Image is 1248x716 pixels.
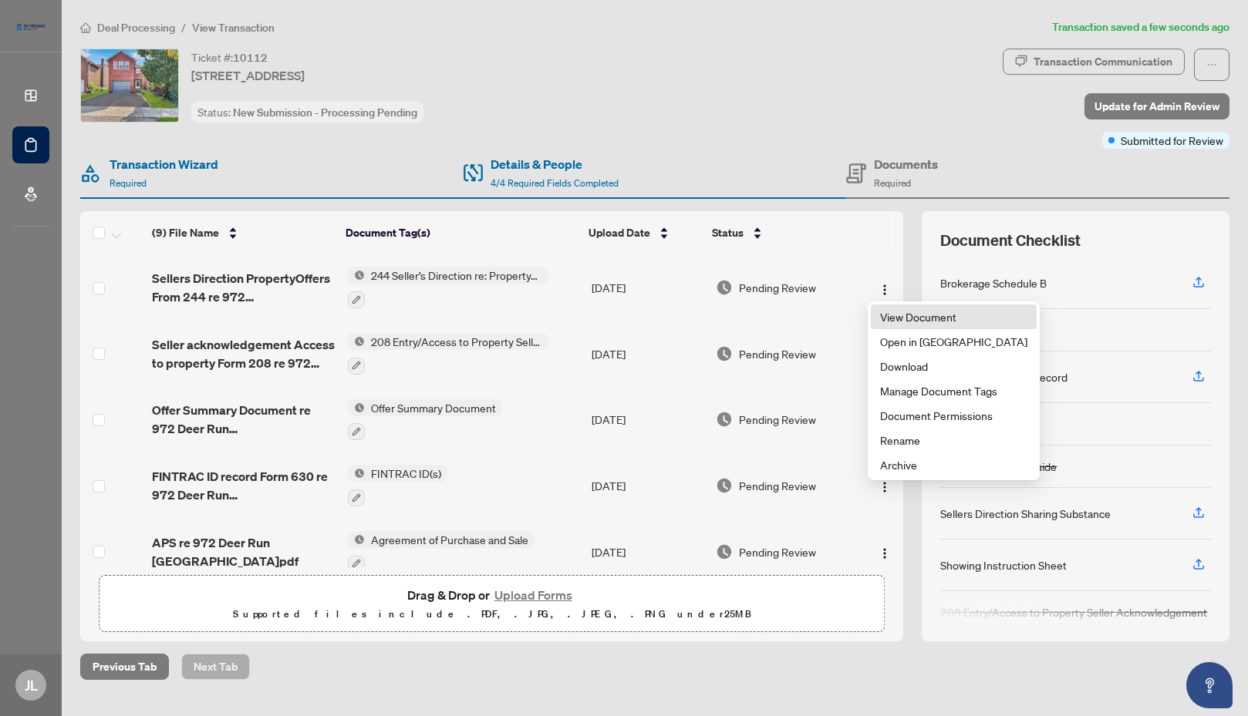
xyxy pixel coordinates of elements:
img: logo [12,19,49,35]
button: Status IconFINTRAC ID(s) [348,465,447,506]
span: (9) File Name [152,224,219,241]
span: Pending Review [739,543,816,560]
span: Offer Summary Document re 972 Deer Run [GEOGRAPHIC_DATA]pdf [152,401,335,438]
span: 208 Entry/Access to Property Seller Acknowledgement [365,333,548,350]
img: Logo [879,284,891,296]
img: Document Status [716,411,733,428]
div: Ticket #: [191,49,268,66]
span: Drag & Drop or [407,585,577,605]
button: Previous Tab [80,654,169,680]
article: Transaction saved a few seconds ago [1052,18,1229,36]
span: 244 Seller’s Direction re: Property/Offers [365,267,548,284]
td: [DATE] [585,254,710,321]
button: Logo [872,473,897,498]
span: 4/4 Required Fields Completed [491,177,619,189]
td: [DATE] [585,452,710,519]
button: Logo [872,540,897,564]
img: Logo [879,481,891,493]
div: Brokerage Schedule B [940,274,1047,291]
span: Agreement of Purchase and Sale [365,531,535,548]
span: ellipsis [1206,59,1217,70]
span: Manage Document Tags [880,382,1027,399]
h4: Transaction Wizard [110,155,218,173]
span: JL [25,674,38,696]
span: Drag & Drop orUpload FormsSupported files include .PDF, .JPG, .JPEG, .PNG under25MB [100,576,884,633]
span: Status [712,224,744,241]
span: Document Permissions [880,407,1027,424]
span: Pending Review [739,345,816,362]
span: Seller acknowledgement Access to property Form 208 re 972 [GEOGRAPHIC_DATA]pdf [152,335,335,372]
h4: Details & People [491,155,619,173]
span: home [80,22,91,33]
button: Open asap [1186,662,1233,708]
img: Status Icon [348,531,365,548]
span: New Submission - Processing Pending [233,106,417,119]
button: Upload Forms [490,585,577,605]
span: Pending Review [739,411,816,428]
img: Status Icon [348,465,365,482]
button: Next Tab [181,654,250,680]
span: Required [110,177,147,189]
img: Document Status [716,279,733,296]
span: Deal Processing [97,21,175,35]
span: Pending Review [739,477,816,494]
p: Supported files include .PDF, .JPG, .JPEG, .PNG under 25 MB [109,605,875,624]
span: Required [874,177,911,189]
button: Logo [872,275,897,300]
button: Status Icon244 Seller’s Direction re: Property/Offers [348,267,548,308]
th: Status [706,211,856,254]
span: Previous Tab [93,654,157,679]
span: FINTRAC ID record Form 630 re 972 Deer Run [GEOGRAPHIC_DATA]pdf [152,467,335,504]
span: Pending Review [739,279,816,296]
span: Open in [GEOGRAPHIC_DATA] [880,333,1027,350]
button: Status IconAgreement of Purchase and Sale [348,531,535,573]
span: APS re 972 Deer Run [GEOGRAPHIC_DATA]pdf [152,533,335,570]
img: Status Icon [348,399,365,416]
span: Archive [880,456,1027,473]
span: [STREET_ADDRESS] [191,66,305,85]
li: / [181,18,186,36]
div: Status: [191,102,423,123]
img: Logo [879,547,891,560]
td: [DATE] [585,387,710,453]
th: (9) File Name [146,211,340,254]
div: Transaction Communication [1034,49,1172,74]
button: Transaction Communication [1003,49,1185,75]
th: Upload Date [582,211,706,254]
button: Update for Admin Review [1084,93,1229,119]
span: FINTRAC ID(s) [365,465,447,482]
span: View Transaction [192,21,275,35]
span: Upload Date [589,224,650,241]
span: 10112 [233,51,268,65]
button: Status IconOffer Summary Document [348,399,502,441]
th: Document Tag(s) [339,211,582,254]
td: [DATE] [585,519,710,585]
img: Status Icon [348,267,365,284]
img: Document Status [716,543,733,560]
span: Download [880,358,1027,375]
img: Document Status [716,477,733,494]
div: Sellers Direction Sharing Substance [940,505,1111,522]
button: Status Icon208 Entry/Access to Property Seller Acknowledgement [348,333,548,375]
span: Offer Summary Document [365,399,502,416]
span: Document Checklist [940,230,1081,251]
h4: Documents [874,155,938,173]
img: Document Status [716,345,733,362]
span: Rename [880,432,1027,449]
img: IMG-W12430288_1.jpg [81,49,178,122]
span: Submitted for Review [1121,132,1223,149]
div: Showing Instruction Sheet [940,556,1067,573]
span: Sellers Direction PropertyOffers From 244 re 972 [GEOGRAPHIC_DATA] [GEOGRAPHIC_DATA]pdf [152,269,335,306]
span: Update for Admin Review [1095,94,1219,119]
td: [DATE] [585,321,710,387]
span: View Document [880,308,1027,325]
img: Status Icon [348,333,365,350]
